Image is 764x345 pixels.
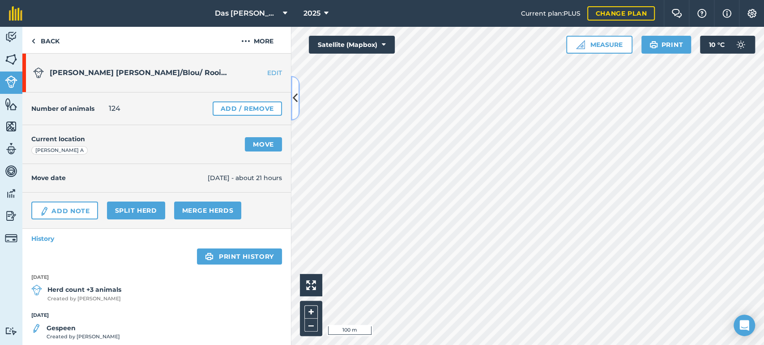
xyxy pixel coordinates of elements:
span: 124 [109,103,120,114]
button: Measure [566,36,632,54]
img: svg+xml;base64,PHN2ZyB4bWxucz0iaHR0cDovL3d3dy53My5vcmcvMjAwMC9zdmciIHdpZHRoPSI1NiIgaGVpZ2h0PSI2MC... [5,97,17,111]
img: svg+xml;base64,PD94bWwgdmVyc2lvbj0iMS4wIiBlbmNvZGluZz0idXRmLTgiPz4KPCEtLSBHZW5lcmF0b3I6IEFkb2JlIE... [33,67,44,78]
button: More [224,27,291,53]
a: Split herd [107,202,165,219]
a: EDIT [235,68,291,77]
strong: Gespeen [47,323,120,333]
span: Das [PERSON_NAME] [215,8,279,19]
img: Four arrows, one pointing top left, one top right, one bottom right and the last bottom left [306,280,316,290]
a: Move [245,137,282,151]
a: Back [22,27,68,53]
button: Satellite (Mapbox) [309,36,395,54]
img: svg+xml;base64,PD94bWwgdmVyc2lvbj0iMS4wIiBlbmNvZGluZz0idXRmLTgiPz4KPCEtLSBHZW5lcmF0b3I6IEFkb2JlIE... [5,187,17,200]
strong: [DATE] [31,311,282,320]
a: Change plan [587,6,655,21]
img: svg+xml;base64,PD94bWwgdmVyc2lvbj0iMS4wIiBlbmNvZGluZz0idXRmLTgiPz4KPCEtLSBHZW5lcmF0b3I6IEFkb2JlIE... [732,36,750,54]
img: svg+xml;base64,PD94bWwgdmVyc2lvbj0iMS4wIiBlbmNvZGluZz0idXRmLTgiPz4KPCEtLSBHZW5lcmF0b3I6IEFkb2JlIE... [5,232,17,244]
img: A cog icon [747,9,757,18]
span: [PERSON_NAME] [PERSON_NAME]/Blou/ Rooi Tags [50,68,241,77]
img: svg+xml;base64,PHN2ZyB4bWxucz0iaHR0cDovL3d3dy53My5vcmcvMjAwMC9zdmciIHdpZHRoPSIyMCIgaGVpZ2h0PSIyNC... [241,36,250,46]
a: Print history [197,248,282,265]
a: [DATE]GespeenCreated by [PERSON_NAME] [31,311,282,341]
img: svg+xml;base64,PHN2ZyB4bWxucz0iaHR0cDovL3d3dy53My5vcmcvMjAwMC9zdmciIHdpZHRoPSIxNyIgaGVpZ2h0PSIxNy... [722,8,731,19]
img: svg+xml;base64,PHN2ZyB4bWxucz0iaHR0cDovL3d3dy53My5vcmcvMjAwMC9zdmciIHdpZHRoPSIxOSIgaGVpZ2h0PSIyNC... [649,39,658,50]
span: Created by [PERSON_NAME] [47,295,121,303]
button: 10 °C [700,36,755,54]
img: svg+xml;base64,PD94bWwgdmVyc2lvbj0iMS4wIiBlbmNvZGluZz0idXRmLTgiPz4KPCEtLSBHZW5lcmF0b3I6IEFkb2JlIE... [5,142,17,156]
a: Add Note [31,202,98,219]
a: Merge Herds [174,202,242,219]
img: svg+xml;base64,PHN2ZyB4bWxucz0iaHR0cDovL3d3dy53My5vcmcvMjAwMC9zdmciIHdpZHRoPSI1NiIgaGVpZ2h0PSI2MC... [5,120,17,133]
img: svg+xml;base64,PHN2ZyB4bWxucz0iaHR0cDovL3d3dy53My5vcmcvMjAwMC9zdmciIHdpZHRoPSI1NiIgaGVpZ2h0PSI2MC... [5,53,17,66]
a: History [22,229,291,248]
img: svg+xml;base64,PD94bWwgdmVyc2lvbj0iMS4wIiBlbmNvZGluZz0idXRmLTgiPz4KPCEtLSBHZW5lcmF0b3I6IEFkb2JlIE... [5,76,17,88]
h4: Number of animals [31,104,94,114]
img: fieldmargin Logo [9,6,22,21]
a: Add / Remove [213,101,282,116]
img: svg+xml;base64,PD94bWwgdmVyc2lvbj0iMS4wIiBlbmNvZGluZz0idXRmLTgiPz4KPCEtLSBHZW5lcmF0b3I6IEFkb2JlIE... [5,209,17,223]
span: [DATE] - about 21 hours [208,173,282,183]
span: Current plan : PLUS [521,8,580,18]
span: 2025 [303,8,320,19]
img: svg+xml;base64,PHN2ZyB4bWxucz0iaHR0cDovL3d3dy53My5vcmcvMjAwMC9zdmciIHdpZHRoPSI5IiBoZWlnaHQ9IjI0Ii... [31,36,35,46]
div: [PERSON_NAME] A [31,146,88,155]
span: Created by [PERSON_NAME] [47,333,120,341]
button: – [304,319,318,332]
img: Ruler icon [576,40,585,49]
img: svg+xml;base64,PD94bWwgdmVyc2lvbj0iMS4wIiBlbmNvZGluZz0idXRmLTgiPz4KPCEtLSBHZW5lcmF0b3I6IEFkb2JlIE... [5,30,17,44]
button: Print [641,36,691,54]
span: 10 ° C [709,36,725,54]
img: svg+xml;base64,PD94bWwgdmVyc2lvbj0iMS4wIiBlbmNvZGluZz0idXRmLTgiPz4KPCEtLSBHZW5lcmF0b3I6IEFkb2JlIE... [31,323,41,334]
strong: Herd count +3 animals [47,285,121,295]
button: + [304,305,318,319]
img: svg+xml;base64,PD94bWwgdmVyc2lvbj0iMS4wIiBlbmNvZGluZz0idXRmLTgiPz4KPCEtLSBHZW5lcmF0b3I6IEFkb2JlIE... [39,206,49,217]
strong: [DATE] [31,273,282,282]
img: svg+xml;base64,PD94bWwgdmVyc2lvbj0iMS4wIiBlbmNvZGluZz0idXRmLTgiPz4KPCEtLSBHZW5lcmF0b3I6IEFkb2JlIE... [31,285,42,295]
img: Two speech bubbles overlapping with the left bubble in the forefront [671,9,682,18]
div: Open Intercom Messenger [734,315,755,336]
img: A question mark icon [696,9,707,18]
img: svg+xml;base64,PD94bWwgdmVyc2lvbj0iMS4wIiBlbmNvZGluZz0idXRmLTgiPz4KPCEtLSBHZW5lcmF0b3I6IEFkb2JlIE... [5,327,17,335]
img: svg+xml;base64,PHN2ZyB4bWxucz0iaHR0cDovL3d3dy53My5vcmcvMjAwMC9zdmciIHdpZHRoPSIxOSIgaGVpZ2h0PSIyNC... [205,251,213,262]
h4: Current location [31,134,85,144]
img: svg+xml;base64,PD94bWwgdmVyc2lvbj0iMS4wIiBlbmNvZGluZz0idXRmLTgiPz4KPCEtLSBHZW5lcmF0b3I6IEFkb2JlIE... [5,164,17,178]
h4: Move date [31,173,208,183]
